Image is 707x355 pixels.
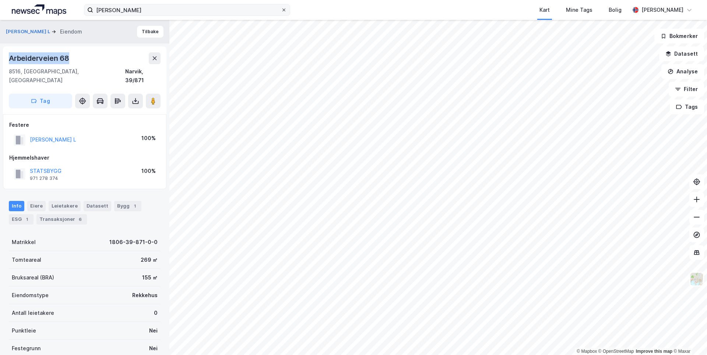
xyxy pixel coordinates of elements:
a: Mapbox [577,349,597,354]
div: Eiere [27,201,46,211]
div: Antall leietakere [12,309,54,317]
div: Arbeiderveien 68 [9,52,71,64]
button: Datasett [659,46,704,61]
div: 8516, [GEOGRAPHIC_DATA], [GEOGRAPHIC_DATA] [9,67,125,85]
div: 1806-39-871-0-0 [109,238,158,247]
div: Bruksareal (BRA) [12,273,54,282]
div: Nei [149,344,158,353]
img: Z [690,272,704,286]
input: Søk på adresse, matrikkel, gårdeiere, leietakere eller personer [93,4,281,15]
div: Info [9,201,24,211]
div: Leietakere [49,201,81,211]
div: 155 ㎡ [142,273,158,282]
div: Punktleie [12,326,36,335]
div: Festere [9,121,160,129]
div: 1 [131,202,138,210]
div: Matrikkel [12,238,36,247]
button: [PERSON_NAME] L [6,28,52,35]
div: Kontrollprogram for chat [670,320,707,355]
div: Nei [149,326,158,335]
div: [PERSON_NAME] [641,6,683,14]
div: Rekkehus [132,291,158,300]
button: Filter [669,82,704,97]
div: Tomteareal [12,255,41,264]
div: 0 [154,309,158,317]
div: 100% [141,167,156,175]
button: Tags [670,100,704,114]
div: 269 ㎡ [141,255,158,264]
iframe: Chat Widget [670,320,707,355]
div: Mine Tags [566,6,592,14]
button: Tag [9,94,72,108]
a: Improve this map [636,349,672,354]
div: Kart [539,6,550,14]
div: Narvik, 39/871 [125,67,161,85]
div: Bolig [609,6,622,14]
div: Eiendom [60,27,82,36]
button: Analyse [661,64,704,79]
div: Festegrunn [12,344,41,353]
img: logo.a4113a55bc3d86da70a041830d287a7e.svg [12,4,66,15]
div: Eiendomstype [12,291,49,300]
div: Hjemmelshaver [9,153,160,162]
a: OpenStreetMap [598,349,634,354]
div: 100% [141,134,156,143]
div: 1 [23,216,31,223]
div: ESG [9,214,34,225]
div: Transaksjoner [36,214,87,225]
div: Bygg [114,201,141,211]
button: Bokmerker [654,29,704,43]
button: Tilbake [137,26,163,38]
div: 971 278 374 [30,175,58,181]
div: Datasett [84,201,111,211]
div: 6 [77,216,84,223]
